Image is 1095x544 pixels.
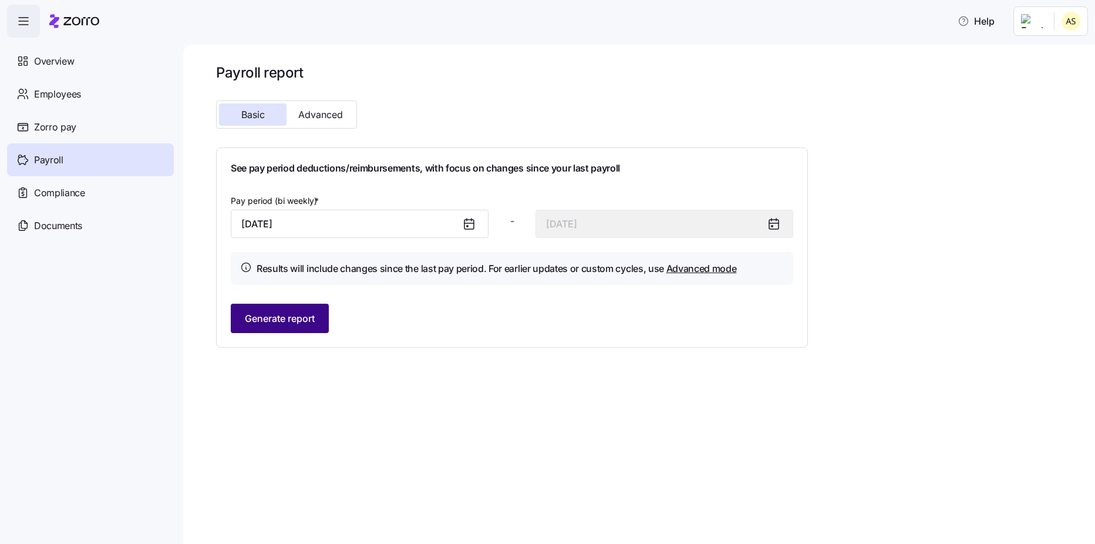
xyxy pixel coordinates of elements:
[34,186,85,200] span: Compliance
[257,261,737,276] h4: Results will include changes since the last pay period. For earlier updates or custom cycles, use
[34,54,74,69] span: Overview
[245,311,315,325] span: Generate report
[948,9,1004,33] button: Help
[7,143,174,176] a: Payroll
[298,110,343,119] span: Advanced
[7,209,174,242] a: Documents
[241,110,265,119] span: Basic
[510,214,514,229] span: -
[34,219,82,233] span: Documents
[34,120,76,135] span: Zorro pay
[1062,12,1080,31] img: 25966653fc60c1c706604e5d62ac2791
[7,45,174,78] a: Overview
[1021,14,1045,28] img: Employer logo
[231,162,793,174] h1: See pay period deductions/reimbursements, with focus on changes since your last payroll
[958,14,995,28] span: Help
[7,176,174,209] a: Compliance
[34,153,63,167] span: Payroll
[231,210,488,238] input: Start date
[34,87,81,102] span: Employees
[7,78,174,110] a: Employees
[216,63,808,82] h1: Payroll report
[231,194,321,207] label: Pay period (bi weekly)
[535,210,793,238] input: End date
[7,110,174,143] a: Zorro pay
[231,304,329,333] button: Generate report
[666,263,737,274] a: Advanced mode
